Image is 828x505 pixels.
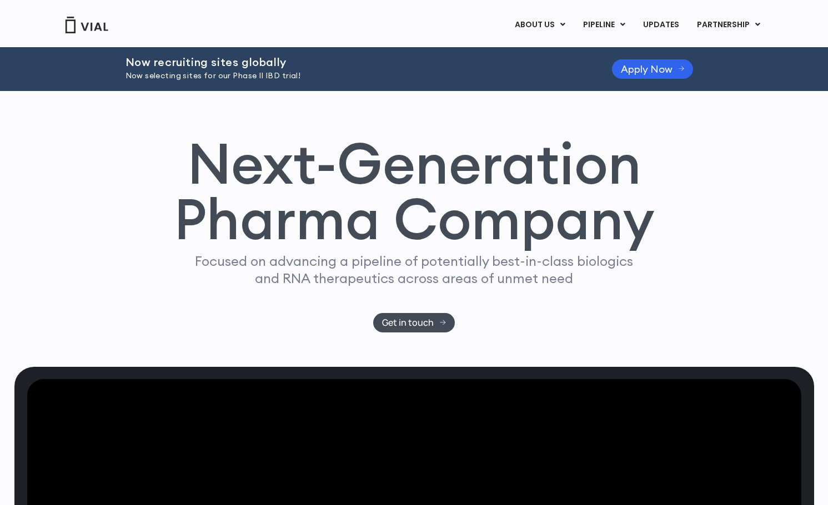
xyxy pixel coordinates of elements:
[174,135,655,248] h1: Next-Generation Pharma Company
[64,17,109,33] img: Vial Logo
[126,70,584,82] p: Now selecting sites for our Phase II IBD trial!
[574,16,634,34] a: PIPELINEMenu Toggle
[634,16,688,34] a: UPDATES
[382,319,434,327] span: Get in touch
[373,313,455,332] a: Get in touch
[506,16,574,34] a: ABOUT USMenu Toggle
[688,16,769,34] a: PARTNERSHIPMenu Toggle
[126,56,584,68] h2: Now recruiting sites globally
[190,252,638,287] p: Focused on advancing a pipeline of potentially best-in-class biologics and RNA therapeutics acros...
[612,59,694,79] a: Apply Now
[621,65,673,73] span: Apply Now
